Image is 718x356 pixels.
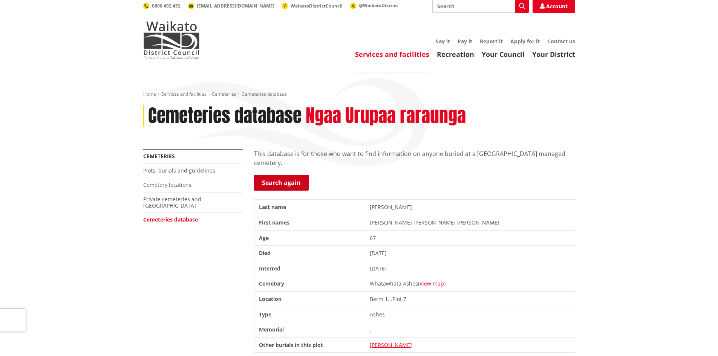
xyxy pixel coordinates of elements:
th: Interred [254,261,365,276]
td: 67 [365,230,575,246]
a: Recreation [437,50,474,59]
a: Home [143,91,156,97]
a: 0800 492 452 [143,3,181,9]
a: [PERSON_NAME] [370,341,412,348]
a: Private cemeteries and [GEOGRAPHIC_DATA] [143,196,201,209]
iframe: Messenger Launcher [683,324,710,351]
span: 7 [403,295,406,303]
img: Waikato District Council - Te Kaunihera aa Takiwaa o Waikato [143,21,200,59]
p: This database is for those who want to find information on anyone buried at a [GEOGRAPHIC_DATA] m... [254,149,575,167]
span: @WaikatoDistrict [359,2,398,9]
th: Memorial [254,322,365,338]
nav: breadcrumb [143,91,575,98]
a: Search again [254,175,309,191]
span: Berm [370,295,383,303]
td: [PERSON_NAME] [365,200,575,215]
span: WaikatoDistrictCouncil [291,3,343,9]
td: [PERSON_NAME] [PERSON_NAME] [PERSON_NAME] [365,215,575,230]
a: Report it [480,38,503,45]
a: WaikatoDistrictCouncil [282,3,343,9]
td: [DATE] [365,246,575,261]
span: [EMAIL_ADDRESS][DOMAIN_NAME] [197,3,274,9]
h2: Ngaa Urupaa raraunga [306,105,466,127]
td: Ashes [365,307,575,322]
a: [EMAIL_ADDRESS][DOMAIN_NAME] [188,3,274,9]
span: Plot [392,295,402,303]
th: Last name [254,200,365,215]
td: Whatawhata Ashes [365,276,575,292]
th: Cemetery [254,276,365,292]
a: Cemeteries [143,153,175,160]
th: Type [254,307,365,322]
a: Your District [532,50,575,59]
h1: Cemeteries database [148,105,302,127]
a: Cemeteries database [143,216,198,223]
a: Apply for it [510,38,540,45]
a: Pay it [458,38,472,45]
a: Services and facilities [161,91,207,97]
a: View map [419,280,444,287]
th: First names [254,215,365,230]
th: Other burials in this plot [254,337,365,353]
a: Contact us [547,38,575,45]
td: [DATE] [365,261,575,276]
td: . . [365,291,575,307]
span: Cemeteries database [242,91,287,97]
a: Your Council [482,50,525,59]
th: Age [254,230,365,246]
a: @WaikatoDistrict [350,2,398,9]
span: 0800 492 452 [152,3,181,9]
a: Cemeteries [212,91,236,97]
span: 1 [385,295,388,303]
th: Died [254,246,365,261]
a: Services and facilities [355,50,429,59]
a: Plots, burials and guidelines [143,167,215,174]
td: . [365,322,575,338]
a: Cemetery locations [143,181,191,188]
th: Location [254,291,365,307]
span: ( ) [418,280,445,287]
a: Say it [436,38,450,45]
